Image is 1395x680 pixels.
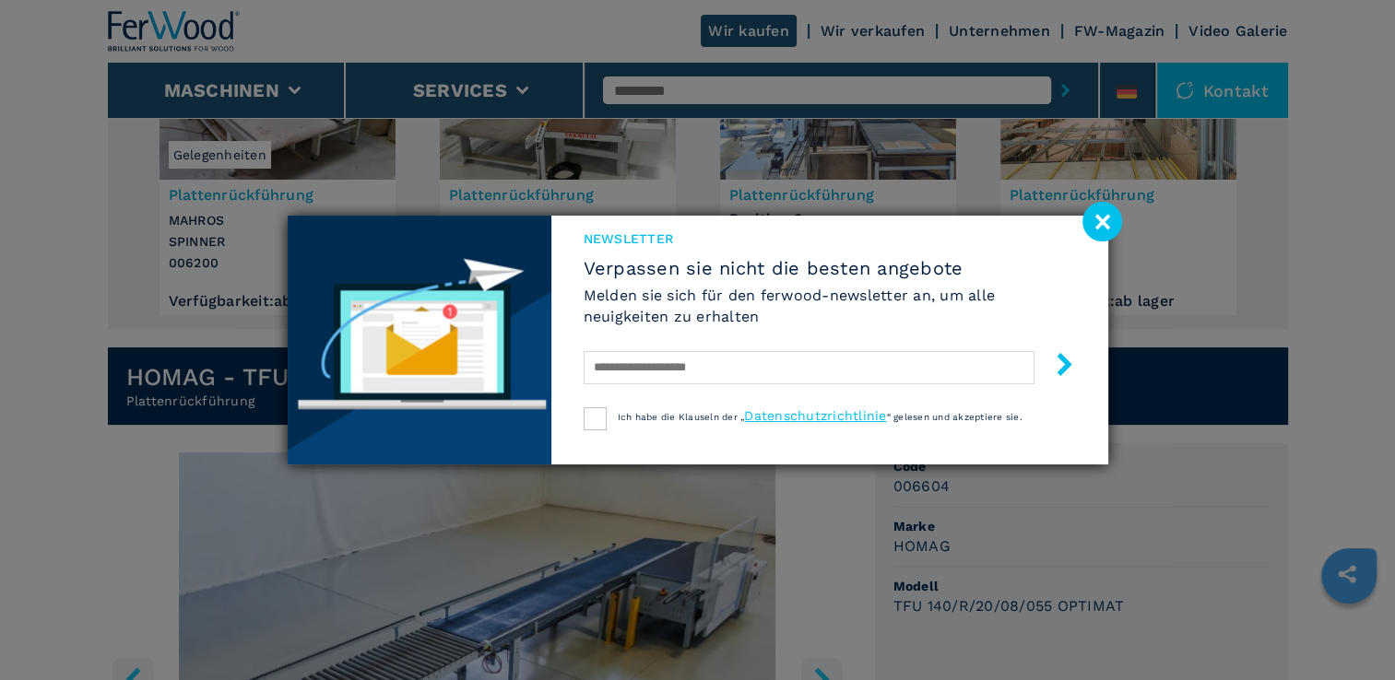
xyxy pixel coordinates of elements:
span: Verpassen sie nicht die besten angebote [584,257,1076,279]
span: Ich habe die Klauseln der „ [618,412,745,422]
img: Newsletter image [288,216,551,464]
h6: Melden sie sich für den ferwood-newsletter an, um alle neuigkeiten zu erhalten [584,285,1076,327]
button: submit-button [1034,346,1076,389]
span: Newsletter [584,229,1076,248]
span: “ gelesen und akzeptiere sie. [887,412,1023,422]
a: Datenschutzrichtlinie [744,408,886,423]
